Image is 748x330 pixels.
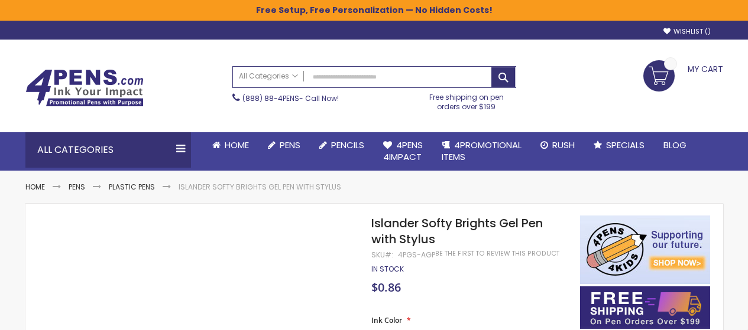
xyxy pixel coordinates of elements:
[417,88,516,112] div: Free shipping on pen orders over $199
[69,182,85,192] a: Pens
[225,139,249,151] span: Home
[606,139,645,151] span: Specials
[371,250,393,260] strong: SKU
[258,132,310,158] a: Pens
[663,27,711,36] a: Wishlist
[580,215,710,284] img: 4pens 4 kids
[310,132,374,158] a: Pencils
[371,215,543,247] span: Islander Softy Brights Gel Pen with Stylus
[383,139,423,163] span: 4Pens 4impact
[663,139,687,151] span: Blog
[242,93,299,103] a: (888) 88-4PENS
[239,71,298,81] span: All Categories
[580,286,710,329] img: Free shipping on orders over $199
[371,264,404,274] div: Availability
[242,93,339,103] span: - Call Now!
[371,315,402,325] span: Ink Color
[654,132,696,158] a: Blog
[398,250,435,260] div: 4PGS-AGP
[435,249,559,258] a: Be the first to review this product
[432,132,531,171] a: 4PROMOTIONALITEMS
[179,182,341,192] li: Islander Softy Brights Gel Pen with Stylus
[584,132,654,158] a: Specials
[331,139,364,151] span: Pencils
[25,69,144,107] img: 4Pens Custom Pens and Promotional Products
[25,182,45,192] a: Home
[371,264,404,274] span: In stock
[203,132,258,158] a: Home
[109,182,155,192] a: Plastic Pens
[374,132,432,171] a: 4Pens4impact
[371,279,401,295] span: $0.86
[233,67,304,86] a: All Categories
[531,132,584,158] a: Rush
[280,139,300,151] span: Pens
[442,139,522,163] span: 4PROMOTIONAL ITEMS
[552,139,575,151] span: Rush
[25,132,191,168] div: All Categories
